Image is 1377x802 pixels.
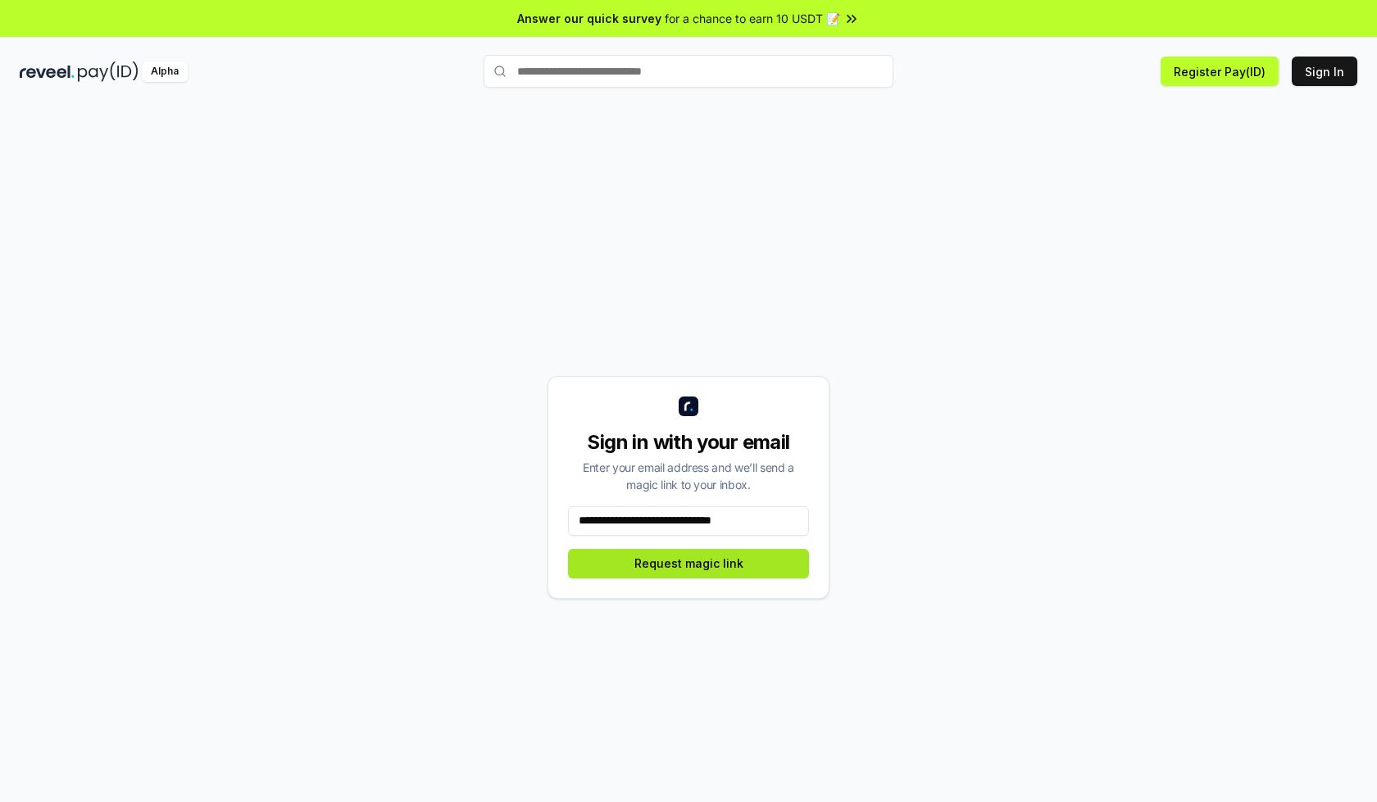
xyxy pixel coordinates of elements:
span: for a chance to earn 10 USDT 📝 [665,10,840,27]
img: pay_id [78,61,139,82]
button: Request magic link [568,549,809,578]
div: Enter your email address and we’ll send a magic link to your inbox. [568,459,809,493]
img: logo_small [679,396,698,416]
div: Sign in with your email [568,429,809,455]
button: Sign In [1292,57,1357,86]
img: reveel_dark [20,61,75,82]
button: Register Pay(ID) [1161,57,1279,86]
div: Alpha [142,61,188,82]
span: Answer our quick survey [517,10,661,27]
